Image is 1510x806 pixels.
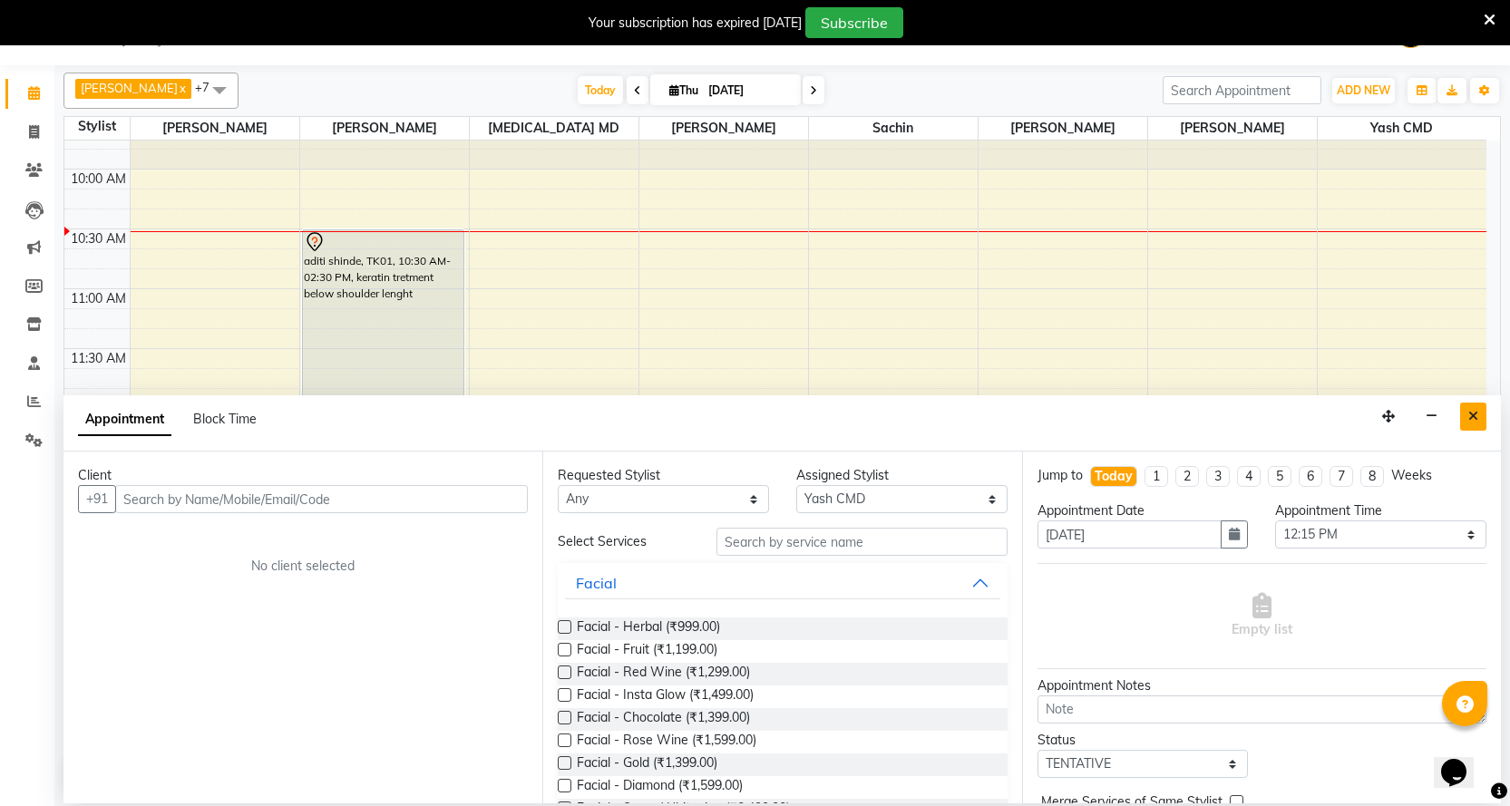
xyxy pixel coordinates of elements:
span: [PERSON_NAME] [131,117,299,140]
span: [PERSON_NAME] [979,117,1147,140]
input: yyyy-mm-dd [1038,520,1223,549]
div: 10:00 AM [67,170,130,189]
div: Status [1038,731,1249,750]
div: Appointment Time [1275,501,1486,520]
li: 4 [1237,466,1261,487]
div: 11:00 AM [67,289,130,308]
div: Requested Stylist [558,466,769,485]
div: Assigned Stylist [796,466,1008,485]
span: Facial - Gold (₹1,399.00) [577,753,717,776]
div: Appointment Date [1038,501,1249,520]
span: Facial - Insta Glow (₹1,499.00) [577,685,754,708]
span: Block Time [193,411,257,427]
div: Facial [576,572,617,594]
li: 5 [1268,466,1291,487]
span: Facial - Chocolate (₹1,399.00) [577,708,750,731]
span: Facial - Rose Wine (₹1,599.00) [577,731,756,753]
span: ADD NEW [1337,83,1390,97]
span: [PERSON_NAME] [300,117,469,140]
span: [PERSON_NAME] [639,117,808,140]
a: x [178,81,186,95]
li: 7 [1330,466,1353,487]
div: Jump to [1038,466,1083,485]
span: Empty list [1232,593,1292,639]
div: Select Services [544,532,703,551]
span: Yash CMD [1318,117,1487,140]
input: Search Appointment [1163,76,1321,104]
div: 10:30 AM [67,229,130,248]
li: 1 [1145,466,1168,487]
button: +91 [78,485,116,513]
input: 2025-09-04 [703,77,794,104]
span: Facial - Herbal (₹999.00) [577,617,720,640]
div: Today [1095,467,1133,486]
span: Facial - Red Wine (₹1,299.00) [577,663,750,685]
li: 8 [1360,466,1384,487]
div: Appointment Notes [1038,676,1486,695]
li: 2 [1175,466,1199,487]
button: Facial [565,567,999,599]
span: Facial - Diamond (₹1,599.00) [577,776,743,799]
span: Today [578,76,623,104]
input: Search by service name [716,528,1007,556]
iframe: chat widget [1434,733,1492,788]
span: [PERSON_NAME] [1148,117,1317,140]
span: Thu [665,83,703,97]
input: Search by Name/Mobile/Email/Code [115,485,528,513]
div: No client selected [122,557,484,576]
span: sachin [809,117,978,140]
li: 3 [1206,466,1230,487]
button: ADD NEW [1332,78,1395,103]
div: 11:30 AM [67,349,130,368]
div: Your subscription has expired [DATE] [589,14,802,33]
span: [PERSON_NAME] [81,81,178,95]
span: Appointment [78,403,171,436]
button: Close [1460,403,1486,431]
span: +7 [195,80,223,94]
button: Subscribe [805,7,903,38]
span: [MEDICAL_DATA] MD [470,117,638,140]
div: Weeks [1391,466,1432,485]
div: Client [78,466,528,485]
div: Stylist [64,117,130,136]
span: Facial - Fruit (₹1,199.00) [577,640,717,663]
li: 6 [1299,466,1322,487]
